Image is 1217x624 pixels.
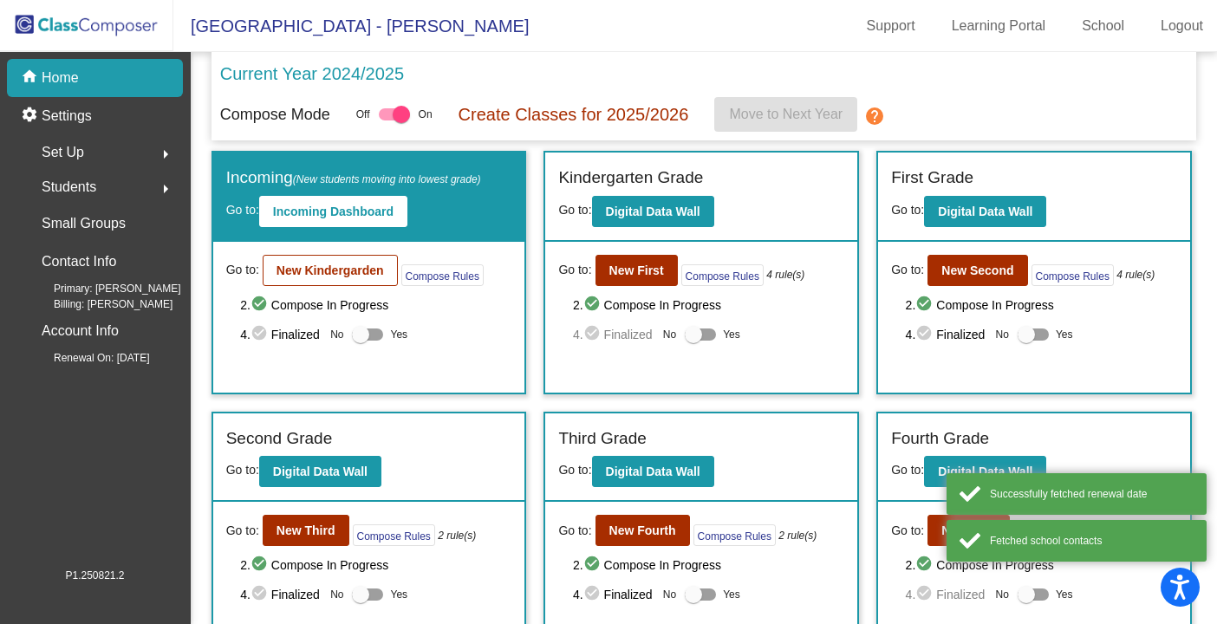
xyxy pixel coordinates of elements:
p: Account Info [42,319,119,343]
button: Compose Rules [401,264,484,286]
span: 2. Compose In Progress [906,295,1177,315]
span: Go to: [226,203,259,217]
b: Digital Data Wall [938,465,1032,478]
span: 4. Finalized [906,324,987,345]
span: Yes [1056,324,1073,345]
p: Small Groups [42,211,126,236]
button: Digital Data Wall [259,456,381,487]
mat-icon: check_circle [583,324,604,345]
button: Compose Rules [1032,264,1114,286]
label: Kindergarten Grade [558,166,703,191]
span: Go to: [558,261,591,279]
p: Create Classes for 2025/2026 [459,101,689,127]
b: New Fourth [609,523,676,537]
i: 4 rule(s) [766,267,804,283]
span: Go to: [558,203,591,217]
div: Fetched school contacts [990,533,1194,549]
mat-icon: check_circle [251,324,271,345]
span: Go to: [891,463,924,477]
mat-icon: check_circle [915,555,936,575]
a: School [1068,12,1138,40]
span: No [330,327,343,342]
button: Digital Data Wall [592,456,714,487]
button: Incoming Dashboard [259,196,407,227]
span: [GEOGRAPHIC_DATA] - [PERSON_NAME] [173,12,529,40]
p: Current Year 2024/2025 [220,61,404,87]
span: Go to: [891,203,924,217]
label: First Grade [891,166,973,191]
span: No [663,327,676,342]
b: Digital Data Wall [273,465,368,478]
span: Billing: [PERSON_NAME] [26,296,172,312]
a: Learning Portal [938,12,1060,40]
span: 2. Compose In Progress [573,555,844,575]
button: New Second [927,255,1027,286]
div: Successfully fetched renewal date [990,486,1194,502]
span: No [330,587,343,602]
b: New Fifth [941,523,996,537]
span: 2. Compose In Progress [906,555,1177,575]
mat-icon: home [21,68,42,88]
span: Go to: [891,522,924,540]
b: New Second [941,263,1013,277]
span: Primary: [PERSON_NAME] [26,281,181,296]
i: 2 rule(s) [778,528,817,543]
button: Move to Next Year [714,97,857,132]
b: New Third [277,523,335,537]
mat-icon: arrow_right [155,144,176,165]
span: No [663,587,676,602]
span: Go to: [558,522,591,540]
b: Digital Data Wall [938,205,1032,218]
mat-icon: check_circle [251,555,271,575]
mat-icon: arrow_right [155,179,176,199]
i: 4 rule(s) [1116,267,1155,283]
mat-icon: check_circle [583,295,604,315]
p: Settings [42,106,92,127]
span: 4. Finalized [573,584,654,605]
span: 4. Finalized [240,584,322,605]
span: Set Up [42,140,84,165]
mat-icon: help [864,106,885,127]
mat-icon: check_circle [251,295,271,315]
label: Second Grade [226,426,333,452]
span: 4. Finalized [573,324,654,345]
span: 4. Finalized [240,324,322,345]
i: 2 rule(s) [438,528,476,543]
mat-icon: check_circle [251,584,271,605]
mat-icon: settings [21,106,42,127]
span: Go to: [558,463,591,477]
b: New First [609,263,664,277]
span: On [419,107,433,122]
span: Go to: [226,261,259,279]
b: New Kindergarden [277,263,384,277]
span: Yes [390,584,407,605]
button: New Fifth [927,515,1010,546]
p: Compose Mode [220,103,330,127]
span: Renewal On: [DATE] [26,350,149,366]
label: Third Grade [558,426,646,452]
button: Compose Rules [693,524,776,546]
mat-icon: check_circle [915,584,936,605]
a: Support [853,12,929,40]
label: Incoming [226,166,481,191]
mat-icon: check_circle [915,324,936,345]
b: Incoming Dashboard [273,205,394,218]
b: Digital Data Wall [606,465,700,478]
span: 2. Compose In Progress [240,295,511,315]
span: Move to Next Year [729,107,843,121]
span: 2. Compose In Progress [240,555,511,575]
button: Digital Data Wall [592,196,714,227]
button: Compose Rules [681,264,764,286]
span: Yes [390,324,407,345]
span: Yes [723,324,740,345]
button: New First [595,255,678,286]
span: Go to: [891,261,924,279]
span: 4. Finalized [906,584,987,605]
label: Fourth Grade [891,426,989,452]
p: Contact Info [42,250,116,274]
button: New Kindergarden [263,255,398,286]
span: Yes [723,584,740,605]
span: 2. Compose In Progress [573,295,844,315]
span: Students [42,175,96,199]
span: Off [356,107,370,122]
